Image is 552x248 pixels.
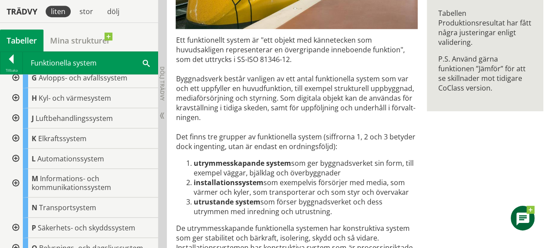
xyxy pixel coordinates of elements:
[46,6,71,17] div: liten
[32,223,36,233] span: P
[7,108,158,128] div: Gå till informationssidan för CoClass Studio
[74,6,98,17] div: stor
[193,197,417,216] li: som förser byggnadsverket och dess utrymmen med inredning och utrustning.
[193,178,263,187] strong: installationssystem
[102,6,125,17] div: dölj
[438,8,532,47] p: Tabellen Produktionsresultat har fått några justeringar enligt validering.
[38,223,135,233] span: Säkerhets- och skyddssystem
[32,73,37,83] span: G
[193,178,417,197] li: som exempelvis försörjer med media, som värmer och kyler, som trans­porterar och som styr och öve...
[37,154,104,164] span: Automationssystem
[2,7,42,16] div: Trädvy
[193,158,291,168] strong: utrymmesskapande system
[7,149,158,169] div: Gå till informationssidan för CoClass Studio
[32,174,111,192] span: Informations- och kommunikationssystem
[38,134,87,143] span: Elkraftssystem
[23,52,158,74] div: Funktionella system
[32,174,38,183] span: M
[36,113,113,123] span: Luftbehandlingssystem
[193,158,417,178] li: som ger byggnadsverket sin form, till exempel väggar, bjälklag och överbyggnader
[39,73,127,83] span: Avlopps- och avfallssystem
[7,169,158,197] div: Gå till informationssidan för CoClass Studio
[39,203,96,212] span: Transportsystem
[193,197,260,207] strong: utrustande system
[32,93,37,103] span: H
[32,113,34,123] span: J
[0,67,22,74] div: Tillbaka
[32,154,36,164] span: L
[159,66,166,101] span: Dölj trädvy
[7,68,158,88] div: Gå till informationssidan för CoClass Studio
[7,218,158,238] div: Gå till informationssidan för CoClass Studio
[7,197,158,218] div: Gå till informationssidan för CoClass Studio
[32,203,37,212] span: N
[7,128,158,149] div: Gå till informationssidan för CoClass Studio
[32,134,36,143] span: K
[7,88,158,108] div: Gå till informationssidan för CoClass Studio
[143,58,150,67] span: Sök i tabellen
[438,54,532,93] p: P.S. Använd gärna funktionen ”Jämför” för att se skillnader mot tidigare CoClass version.
[43,29,117,51] a: Mina strukturer
[39,93,111,103] span: Kyl- och värmesystem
